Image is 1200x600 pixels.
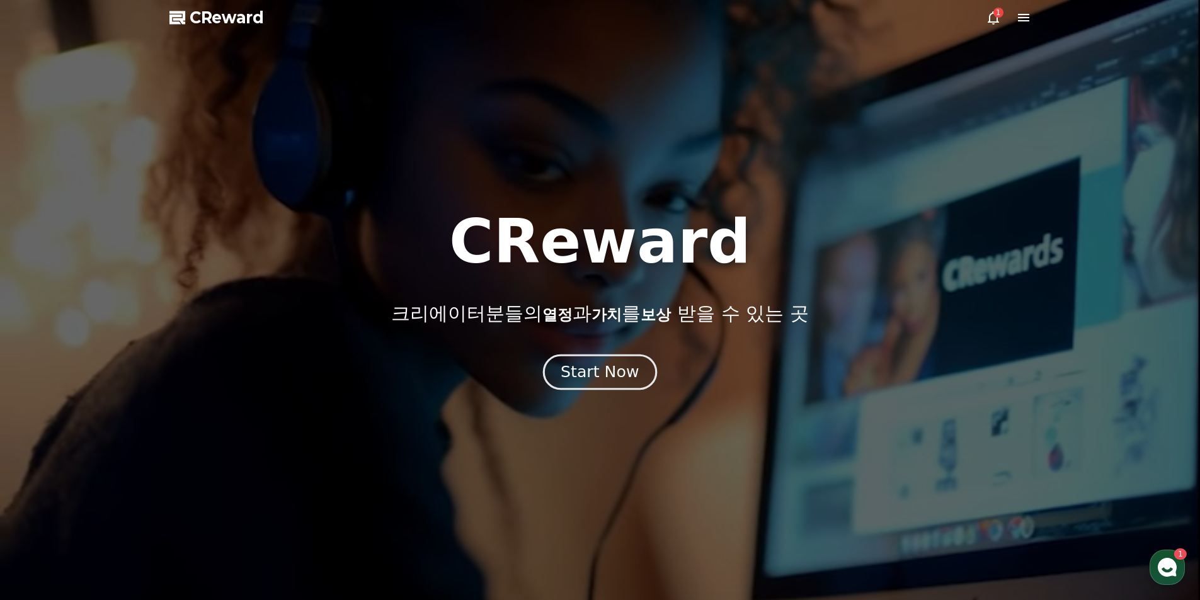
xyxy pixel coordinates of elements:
[83,399,163,431] a: 1대화
[641,306,671,324] span: 보상
[546,368,654,380] a: Start Now
[169,8,264,28] a: CReward
[4,399,83,431] a: 홈
[128,399,132,409] span: 1
[163,399,242,431] a: 설정
[542,306,573,324] span: 열정
[40,418,47,428] span: 홈
[190,8,264,28] span: CReward
[449,212,751,272] h1: CReward
[986,10,1001,25] a: 1
[543,354,657,390] button: Start Now
[195,418,210,428] span: 설정
[115,419,130,429] span: 대화
[591,306,622,324] span: 가치
[391,302,808,325] p: 크리에이터분들의 과 를 받을 수 있는 곳
[561,361,639,383] div: Start Now
[993,8,1003,18] div: 1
